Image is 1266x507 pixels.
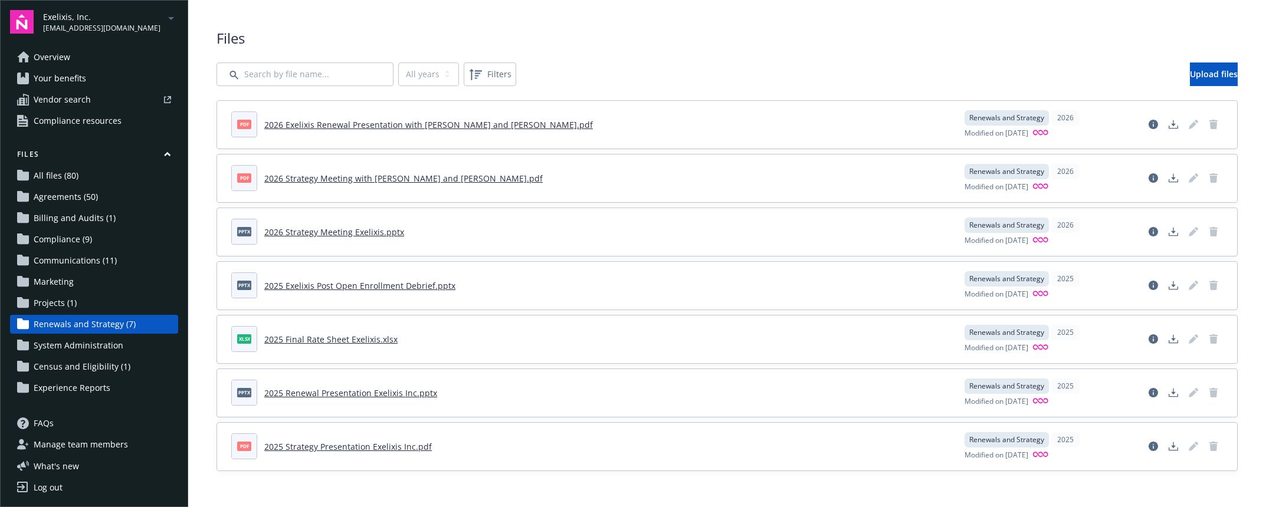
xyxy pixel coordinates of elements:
[10,435,178,454] a: Manage team members
[1051,218,1080,233] div: 2026
[1204,222,1223,241] span: Delete document
[1051,378,1080,394] div: 2025
[10,336,178,355] a: System Administration
[1184,330,1203,348] a: Edit document
[10,209,178,228] a: Billing and Audits (1)
[1190,62,1238,86] a: Upload files
[969,381,1044,391] span: Renewals and Strategy
[1144,383,1163,402] a: View file details
[1184,276,1203,295] span: Edit document
[264,334,398,345] a: 2025 Final Rate Sheet Exelixis.xlsx
[237,120,251,129] span: pdf
[43,23,160,34] span: [EMAIL_ADDRESS][DOMAIN_NAME]
[1144,222,1163,241] a: View file details
[969,113,1044,123] span: Renewals and Strategy
[965,235,1028,246] span: Modified on [DATE]
[34,478,63,497] div: Log out
[10,251,178,270] a: Communications (11)
[1144,115,1163,134] a: View file details
[1144,169,1163,187] a: View file details
[10,111,178,130] a: Compliance resources
[1184,383,1203,402] a: Edit document
[237,227,251,236] span: pptx
[10,69,178,88] a: Your benefits
[1204,115,1223,134] span: Delete document
[34,336,123,355] span: System Administration
[34,315,136,334] span: Renewals and Strategy (7)
[237,442,251,450] span: pdf
[34,166,78,185] span: All files (80)
[1184,222,1203,241] span: Edit document
[1184,437,1203,456] span: Edit document
[10,378,178,397] a: Experience Reports
[34,230,92,249] span: Compliance (9)
[1164,437,1183,456] a: Download document
[965,396,1028,407] span: Modified on [DATE]
[34,414,54,433] span: FAQs
[1164,169,1183,187] a: Download document
[34,460,79,472] span: What ' s new
[217,28,1238,48] span: Files
[1204,330,1223,348] a: Delete document
[1144,276,1163,295] a: View file details
[965,289,1028,300] span: Modified on [DATE]
[969,434,1044,445] span: Renewals and Strategy
[1051,110,1080,126] div: 2026
[237,388,251,397] span: pptx
[10,414,178,433] a: FAQs
[10,149,178,164] button: Files
[1144,330,1163,348] a: View file details
[464,62,516,86] button: Filters
[264,226,404,238] a: 2026 Strategy Meeting Exelixis.pptx
[1164,222,1183,241] a: Download document
[10,272,178,291] a: Marketing
[1051,325,1080,340] div: 2025
[34,187,98,206] span: Agreements (50)
[43,10,178,34] button: Exelixis, Inc.[EMAIL_ADDRESS][DOMAIN_NAME]arrowDropDown
[34,435,128,454] span: Manage team members
[10,460,98,472] button: What's new
[965,128,1028,139] span: Modified on [DATE]
[10,10,34,34] img: navigator-logo.svg
[1051,164,1080,179] div: 2026
[264,441,432,452] a: 2025 Strategy Presentation Exelixis Inc.pdf
[10,166,178,185] a: All files (80)
[1184,115,1203,134] span: Edit document
[264,280,455,291] a: 2025 Exelixis Post Open Enrollment Debrief.pptx
[1204,169,1223,187] span: Delete document
[1204,437,1223,456] span: Delete document
[1144,437,1163,456] a: View file details
[34,251,117,270] span: Communications (11)
[1164,276,1183,295] a: Download document
[34,69,86,88] span: Your benefits
[1204,383,1223,402] span: Delete document
[34,357,130,376] span: Census and Eligibility (1)
[34,111,122,130] span: Compliance resources
[264,119,593,130] a: 2026 Exelixis Renewal Presentation with [PERSON_NAME] and [PERSON_NAME].pdf
[1164,383,1183,402] a: Download document
[969,327,1044,338] span: Renewals and Strategy
[1184,169,1203,187] span: Edit document
[10,48,178,67] a: Overview
[466,65,514,84] span: Filters
[10,315,178,334] a: Renewals and Strategy (7)
[1051,432,1080,447] div: 2025
[43,11,160,23] span: Exelixis, Inc.
[1164,115,1183,134] a: Download document
[1051,271,1080,287] div: 2025
[969,166,1044,177] span: Renewals and Strategy
[164,11,178,25] a: arrowDropDown
[237,173,251,182] span: pdf
[34,294,77,312] span: Projects (1)
[264,173,543,184] a: 2026 Strategy Meeting with [PERSON_NAME] and [PERSON_NAME].pdf
[237,334,251,343] span: xlsx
